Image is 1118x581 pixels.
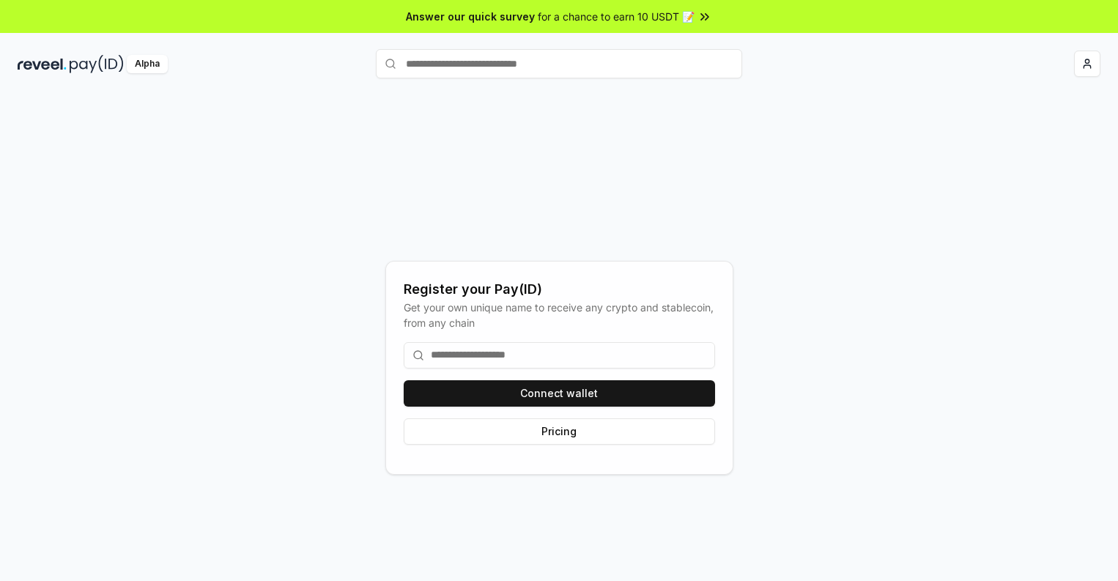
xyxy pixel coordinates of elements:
img: reveel_dark [18,55,67,73]
div: Alpha [127,55,168,73]
div: Register your Pay(ID) [404,279,715,300]
button: Pricing [404,418,715,445]
div: Get your own unique name to receive any crypto and stablecoin, from any chain [404,300,715,330]
span: Answer our quick survey [406,9,535,24]
button: Connect wallet [404,380,715,407]
span: for a chance to earn 10 USDT 📝 [538,9,695,24]
img: pay_id [70,55,124,73]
